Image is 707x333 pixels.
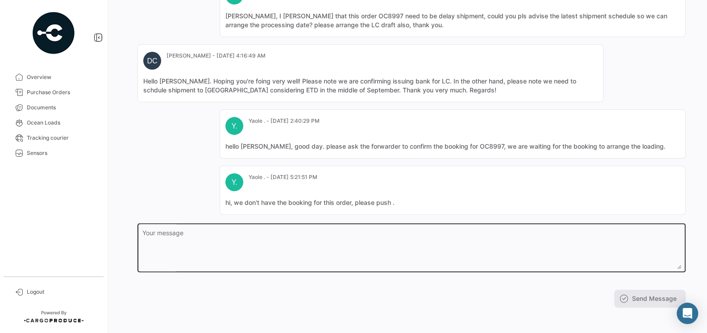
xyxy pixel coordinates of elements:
mat-card-content: hello [PERSON_NAME], good day. please ask the forwarder to confirm the booking for OC8997, we are... [225,142,680,151]
a: Sensors [7,146,100,161]
span: Logout [27,288,96,296]
mat-card-content: [PERSON_NAME], I [PERSON_NAME] that this order OC8997 need to be delay shipment, could you pls ad... [225,12,680,29]
a: Documents [7,100,100,115]
div: DC [143,52,161,70]
span: Ocean Loads [27,119,96,127]
span: Sensors [27,149,96,157]
mat-card-content: hi, we don't have the booking for this order, please push . [225,198,680,207]
span: Purchase Orders [27,88,96,96]
div: Y. [225,117,243,135]
span: Documents [27,104,96,112]
span: Overview [27,73,96,81]
mat-card-subtitle: Yaole . - [DATE] 2:40:29 PM [249,117,320,125]
img: powered-by.png [31,11,76,55]
a: Overview [7,70,100,85]
a: Tracking courier [7,130,100,146]
div: Abrir Intercom Messenger [677,303,698,324]
mat-card-subtitle: [PERSON_NAME] - [DATE] 4:16:49 AM [166,52,266,60]
mat-card-subtitle: Yaole . - [DATE] 5:21:51 PM [249,173,317,181]
a: Ocean Loads [7,115,100,130]
a: Purchase Orders [7,85,100,100]
mat-card-content: Hello [PERSON_NAME]. Hoping you're foing very well! Please note we are confirming issuing bank fo... [143,77,598,95]
div: Y. [225,173,243,191]
span: Tracking courier [27,134,96,142]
